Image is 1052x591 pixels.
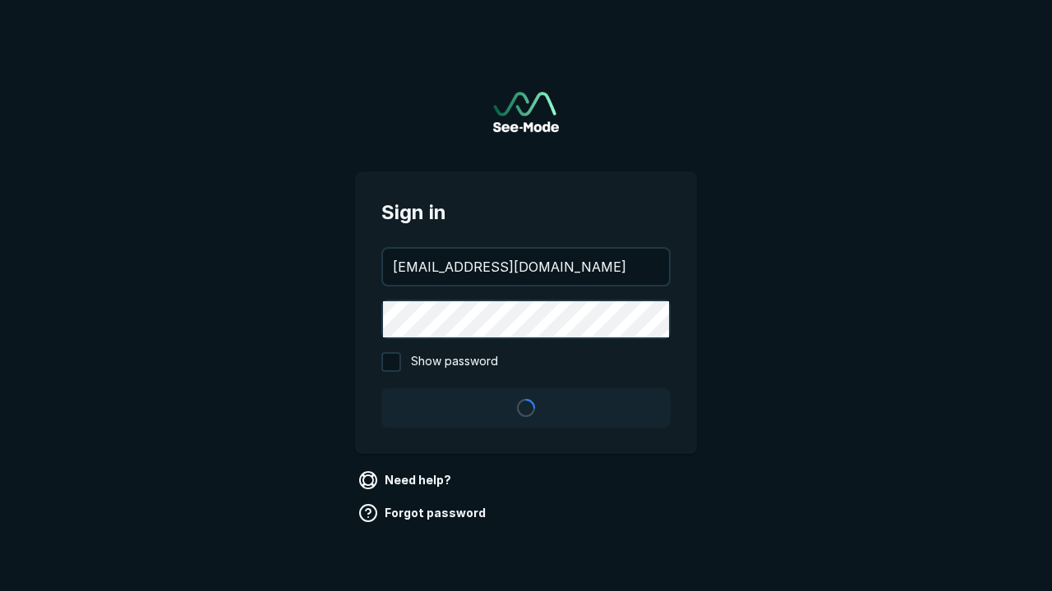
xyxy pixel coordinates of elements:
input: your@email.com [383,249,669,285]
img: See-Mode Logo [493,92,559,132]
span: Show password [411,352,498,372]
a: Forgot password [355,500,492,526]
span: Sign in [381,198,671,227]
a: Go to sign in [493,92,559,132]
a: Need help? [355,467,458,493]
